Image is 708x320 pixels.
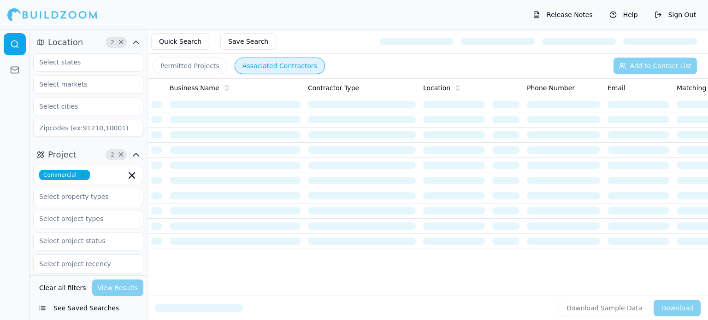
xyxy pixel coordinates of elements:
[235,58,325,74] button: Associated Contractors
[528,7,597,22] button: Release Notes
[108,38,117,47] span: 2
[118,152,124,157] span: Clear Project filters
[34,188,131,205] input: Select property types
[151,33,209,50] button: Quick Search
[34,76,131,93] input: Select markets
[33,300,143,316] button: See Saved Searches
[34,233,131,249] input: Select project status
[34,54,131,70] input: Select states
[48,148,77,161] span: Project
[220,33,276,50] button: Save Search
[423,83,450,93] span: Location
[33,147,143,162] button: Project2Clear Project filters
[153,58,227,74] button: Permitted Projects
[37,279,88,296] button: Clear all filters
[48,36,83,49] span: Location
[118,40,124,45] span: Clear Location filters
[39,170,90,180] span: Commercial
[33,120,143,136] input: Zipcodes (ex:91210,10001)
[34,210,131,227] input: Select project types
[308,83,359,93] span: Contractor Type
[34,98,131,115] input: Select cities
[605,7,643,22] button: Help
[33,35,143,50] button: Location2Clear Location filters
[608,83,625,93] span: Email
[650,7,701,22] button: Sign Out
[170,83,219,93] span: Business Name
[527,83,575,93] span: Phone Number
[108,150,117,159] span: 2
